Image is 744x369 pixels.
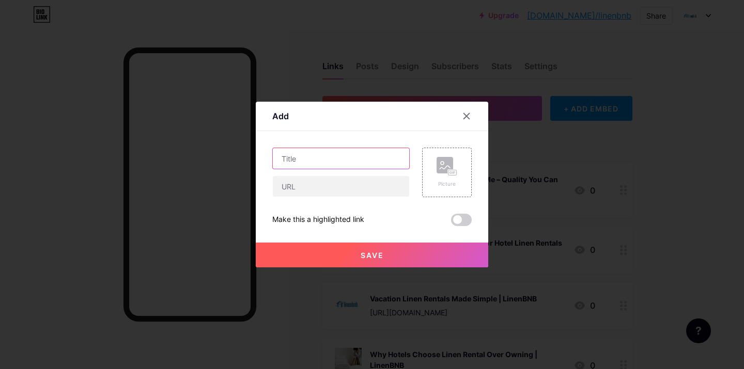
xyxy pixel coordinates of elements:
div: Make this a highlighted link [272,214,364,226]
button: Save [256,243,488,267]
span: Save [361,251,384,260]
div: Add [272,110,289,122]
div: Picture [437,180,457,188]
input: URL [273,176,409,197]
input: Title [273,148,409,169]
